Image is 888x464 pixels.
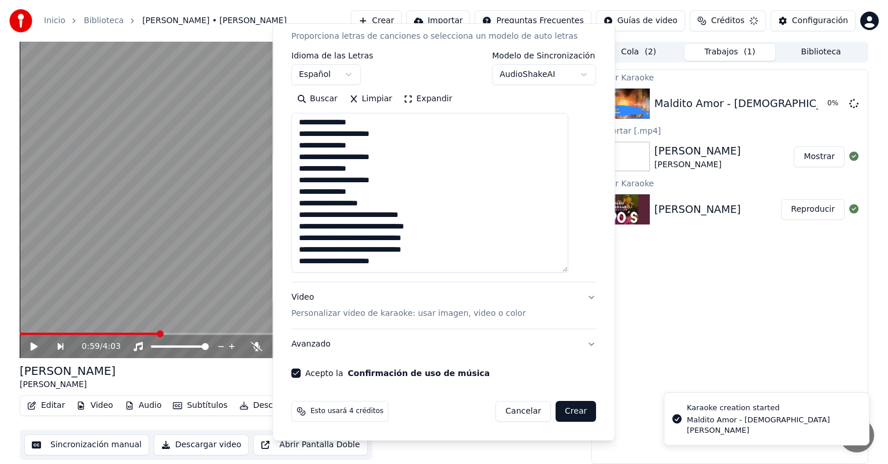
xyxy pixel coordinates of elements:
[493,51,597,60] label: Modelo de Sincronización
[310,407,383,416] span: Esto usará 4 créditos
[291,90,343,108] button: Buscar
[291,329,596,359] button: Avanzado
[291,282,596,329] button: VideoPersonalizar video de karaoke: usar imagen, video o color
[291,14,316,26] div: Letras
[398,90,458,108] button: Expandir
[348,369,490,377] button: Acepto la
[291,51,596,282] div: LetrasProporciona letras de canciones o selecciona un modelo de auto letras
[305,369,490,377] label: Acepto la
[556,401,596,422] button: Crear
[291,51,373,60] label: Idioma de las Letras
[291,5,596,51] button: LetrasProporciona letras de canciones o selecciona un modelo de auto letras
[343,90,398,108] button: Limpiar
[291,308,526,319] p: Personalizar video de karaoke: usar imagen, video o color
[496,401,552,422] button: Cancelar
[291,292,526,319] div: Video
[291,31,578,42] p: Proporciona letras de canciones o selecciona un modelo de auto letras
